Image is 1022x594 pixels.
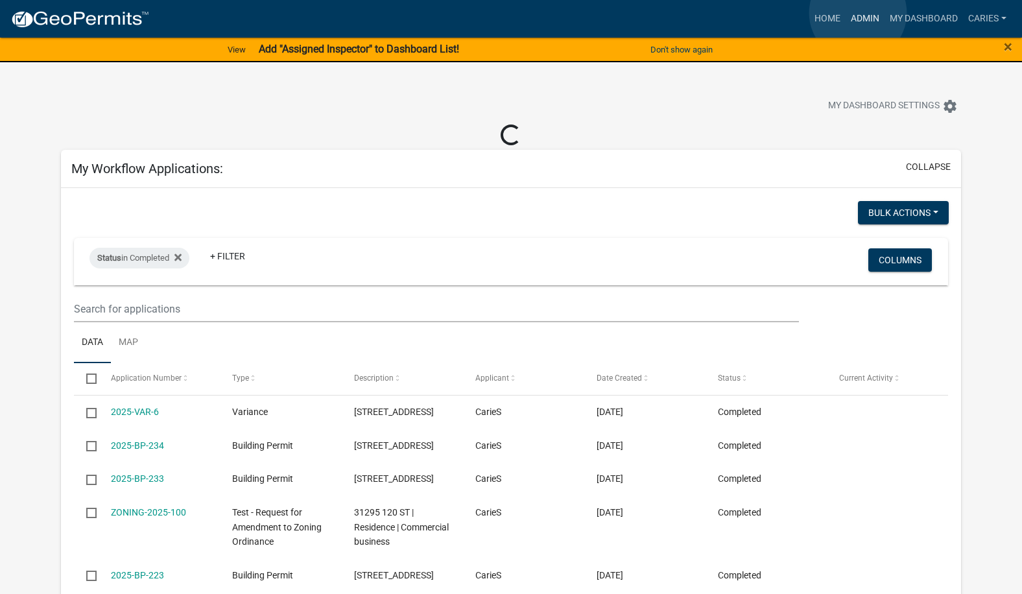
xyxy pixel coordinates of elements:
span: 26951 215TH ST [354,440,434,451]
span: 31295 120 ST | Residence | Commercial business [354,507,449,547]
input: Search for applications [74,296,800,322]
span: CarieS [475,407,501,417]
datatable-header-cell: Description [341,363,462,394]
datatable-header-cell: Application Number [99,363,220,394]
span: CarieS [475,440,501,451]
strong: Add "Assigned Inspector" to Dashboard List! [259,43,459,55]
span: Status [97,253,121,263]
span: 04/15/2025 [597,473,623,484]
span: Application Number [111,374,182,383]
button: Don't show again [645,39,718,60]
span: 24695 120TH ST [354,570,434,580]
a: My Dashboard [885,6,963,31]
a: View [222,39,251,60]
h5: My Workflow Applications: [71,161,223,176]
a: CarieS [963,6,1012,31]
span: 04/16/2025 [597,440,623,451]
span: Building Permit [232,570,293,580]
span: 01/28/2025 [597,570,623,580]
a: 2025-BP-223 [111,570,164,580]
datatable-header-cell: Applicant [462,363,584,394]
span: Building Permit [232,473,293,484]
datatable-header-cell: Current Activity [827,363,948,394]
span: Date Created [597,374,642,383]
span: × [1004,38,1012,56]
span: Type [232,374,249,383]
span: Test - Request for Amendment to Zoning Ordinance [232,507,322,547]
a: 2025-VAR-6 [111,407,159,417]
span: CarieS [475,473,501,484]
span: Applicant [475,374,509,383]
div: in Completed [89,248,189,268]
span: Building Permit [232,440,293,451]
span: 15086 205TH ST [354,407,434,417]
span: Completed [718,440,761,451]
a: + Filter [200,244,255,268]
a: Home [809,6,846,31]
span: Current Activity [839,374,893,383]
span: My Dashboard Settings [828,99,940,114]
span: 13811 330TH ST [354,473,434,484]
datatable-header-cell: Date Created [584,363,706,394]
datatable-header-cell: Type [220,363,341,394]
i: settings [942,99,958,114]
a: Data [74,322,111,364]
span: Completed [718,407,761,417]
button: My Dashboard Settingssettings [818,93,968,119]
span: Status [718,374,741,383]
button: collapse [906,160,951,174]
span: Completed [718,570,761,580]
datatable-header-cell: Status [706,363,827,394]
a: 2025-BP-233 [111,473,164,484]
a: 2025-BP-234 [111,440,164,451]
span: Completed [718,473,761,484]
a: Admin [846,6,885,31]
span: 02/04/2025 [597,507,623,517]
span: CarieS [475,507,501,517]
button: Bulk Actions [858,201,949,224]
button: Close [1004,39,1012,54]
span: Description [354,374,394,383]
a: Map [111,322,146,364]
span: 06/20/2025 [597,407,623,417]
button: Columns [868,248,932,272]
span: Completed [718,507,761,517]
span: Variance [232,407,268,417]
span: CarieS [475,570,501,580]
a: ZONING-2025-100 [111,507,186,517]
datatable-header-cell: Select [74,363,99,394]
